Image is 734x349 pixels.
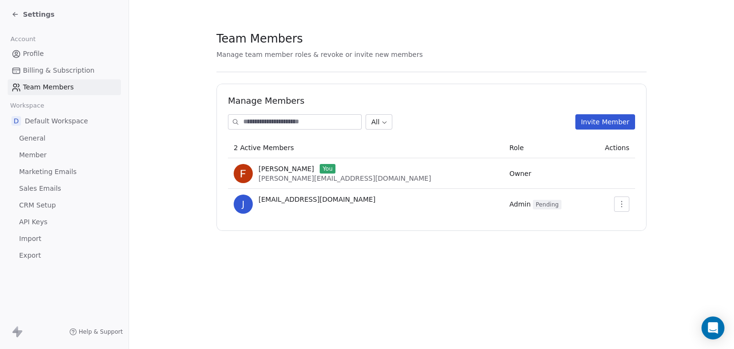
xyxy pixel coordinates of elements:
span: Team Members [23,82,74,92]
span: Role [509,144,524,152]
span: You [320,164,335,174]
a: CRM Setup [8,197,121,213]
a: Profile [8,46,121,62]
span: Actions [605,144,629,152]
span: CRM Setup [19,200,56,210]
div: Open Intercom Messenger [702,316,724,339]
span: Pending [533,200,561,209]
span: Export [19,251,41,261]
span: Account [6,32,40,46]
a: Import [8,231,121,247]
button: Invite Member [575,114,635,130]
span: 2 Active Members [234,144,294,152]
span: Help & Support [79,328,123,336]
span: [EMAIL_ADDRESS][DOMAIN_NAME] [259,195,376,204]
span: API Keys [19,217,47,227]
span: Workspace [6,98,48,113]
span: Admin [509,200,561,208]
a: Marketing Emails [8,164,121,180]
span: [PERSON_NAME] [259,164,314,174]
a: Sales Emails [8,181,121,196]
span: General [19,133,45,143]
a: Export [8,248,121,263]
a: General [8,131,121,146]
span: Sales Emails [19,184,61,194]
a: Billing & Subscription [8,63,121,78]
span: Manage team member roles & revoke or invite new members [216,51,423,58]
a: Help & Support [69,328,123,336]
span: Owner [509,170,531,177]
span: [PERSON_NAME][EMAIL_ADDRESS][DOMAIN_NAME] [259,174,431,182]
img: -FkcFBkmuaSdKl0dyk_TDJcZIgfxjlxebNR_j8aUfI4 [234,164,253,183]
span: Default Workspace [25,116,88,126]
span: D [11,116,21,126]
span: Profile [23,49,44,59]
span: j [234,195,253,214]
span: Member [19,150,47,160]
a: API Keys [8,214,121,230]
span: Billing & Subscription [23,65,95,76]
a: Settings [11,10,54,19]
h1: Manage Members [228,95,635,107]
a: Team Members [8,79,121,95]
span: Import [19,234,41,244]
span: Marketing Emails [19,167,76,177]
span: Team Members [216,32,303,46]
a: Member [8,147,121,163]
span: Settings [23,10,54,19]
